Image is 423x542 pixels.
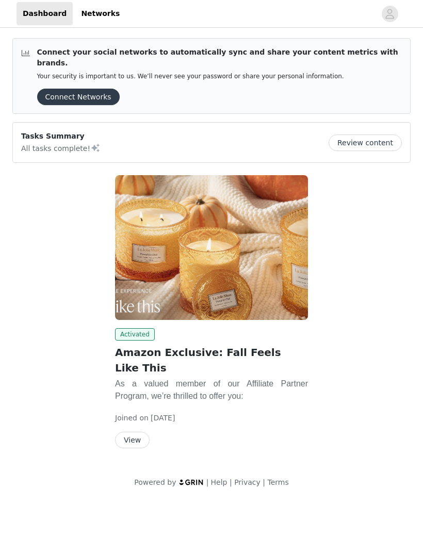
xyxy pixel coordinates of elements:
[17,2,73,25] a: Dashboard
[329,134,402,151] button: Review content
[234,478,261,486] a: Privacy
[115,379,308,400] span: As a valued member of our Affiliate Partner Program, we’re thrilled to offer you:
[178,479,204,485] img: logo
[211,478,227,486] a: Help
[37,47,402,69] p: Connect your social networks to automatically sync and share your content metrics with brands.
[37,73,402,80] p: Your security is important to us. We’ll never see your password or share your personal information.
[206,478,209,486] span: |
[21,131,101,142] p: Tasks Summary
[21,142,101,154] p: All tasks complete!
[263,478,265,486] span: |
[115,328,155,341] span: Activated
[151,414,175,422] span: [DATE]
[115,175,308,320] img: La Jolie Muse
[134,478,176,486] span: Powered by
[115,414,149,422] span: Joined on
[115,436,150,444] a: View
[115,432,150,448] button: View
[385,6,395,22] div: avatar
[37,89,120,105] button: Connect Networks
[267,478,288,486] a: Terms
[75,2,126,25] a: Networks
[115,345,308,376] h2: Amazon Exclusive: Fall Feels Like This
[230,478,232,486] span: |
